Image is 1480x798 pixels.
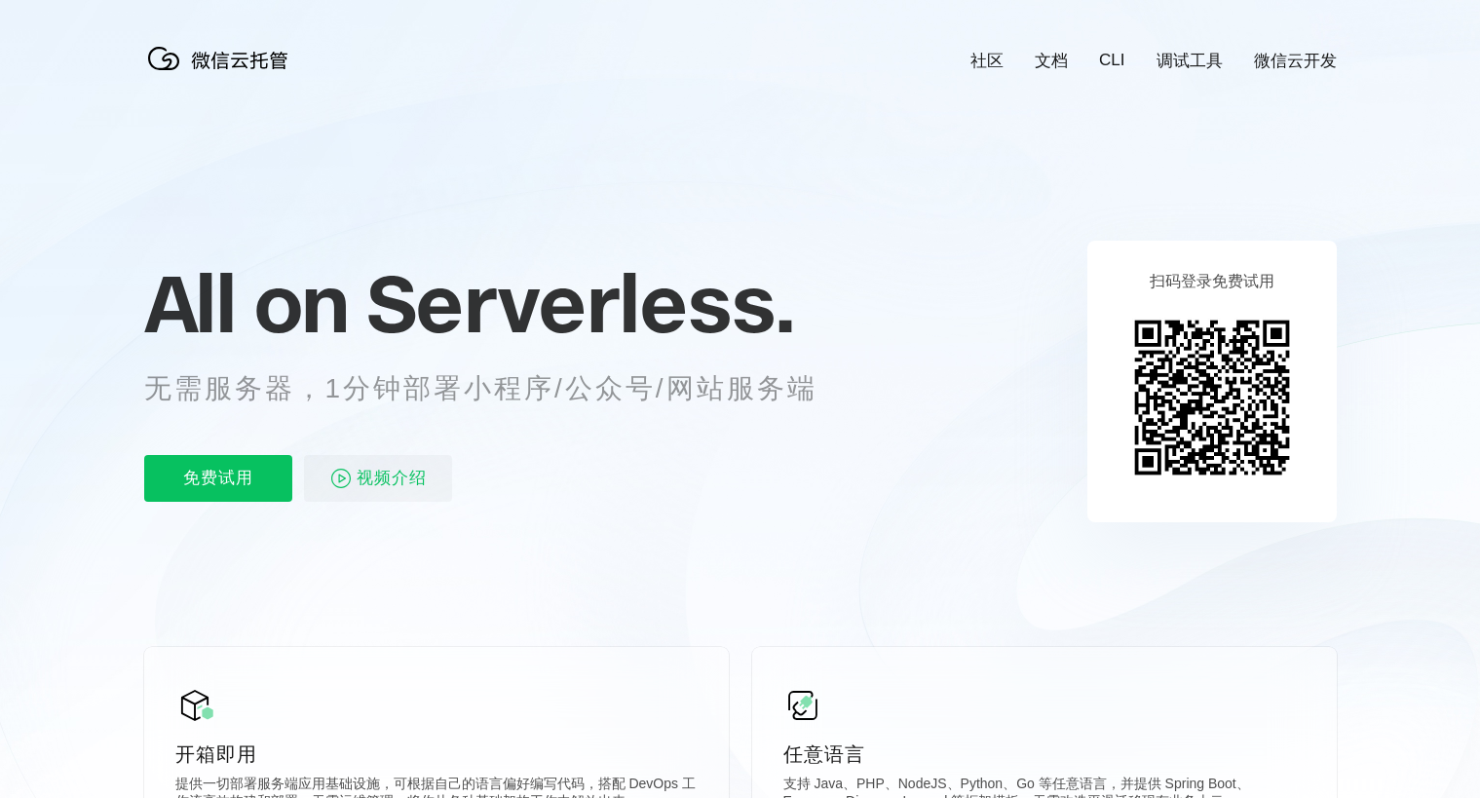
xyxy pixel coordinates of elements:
img: 微信云托管 [144,39,300,78]
a: 文档 [1035,50,1068,72]
a: 调试工具 [1157,50,1223,72]
img: video_play.svg [329,467,353,490]
a: 微信云托管 [144,64,300,81]
a: CLI [1099,51,1124,70]
p: 扫码登录免费试用 [1150,272,1274,292]
span: 视频介绍 [357,455,427,502]
span: Serverless. [366,254,794,352]
p: 开箱即用 [175,741,698,768]
p: 任意语言 [783,741,1306,768]
span: All on [144,254,348,352]
a: 社区 [970,50,1004,72]
p: 无需服务器，1分钟部署小程序/公众号/网站服务端 [144,369,854,408]
p: 免费试用 [144,455,292,502]
a: 微信云开发 [1254,50,1337,72]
